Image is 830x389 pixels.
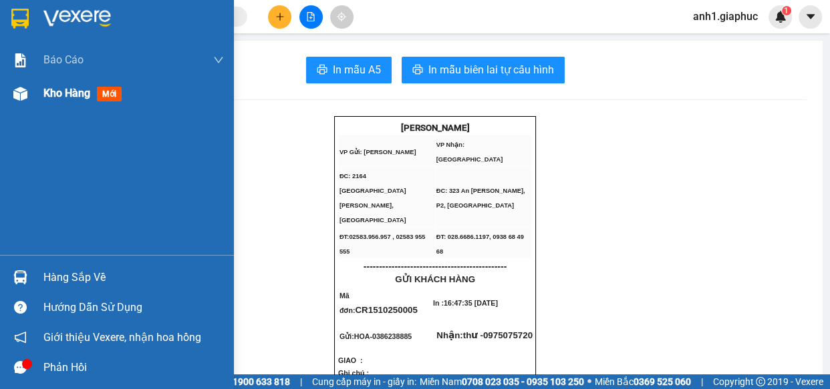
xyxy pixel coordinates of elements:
span: down [213,55,224,65]
span: Cung cấp máy in - giấy in: [312,374,416,389]
span: ⚪️ [587,379,591,384]
span: ĐT:02583.956.957 , 02583 955 555 [339,234,426,255]
span: 0975075720 [483,330,533,340]
span: In mẫu biên lai tự cấu hình [428,61,554,78]
img: warehouse-icon [13,270,27,284]
span: HOA [354,332,370,340]
span: 0386238885 [372,332,412,340]
span: Kho hàng [43,87,90,99]
span: VP Gửi: [PERSON_NAME] [339,149,416,155]
sup: 1 [782,6,791,15]
span: thư - [463,330,533,340]
span: GỬI KHÁCH HÀNG [395,274,475,284]
li: (c) 2017 [112,63,184,80]
img: logo.jpg [145,17,177,49]
span: file-add [306,12,315,21]
strong: [PERSON_NAME] [400,123,469,133]
span: Giới thiệu Vexere, nhận hoa hồng [43,329,201,346]
span: anh1.giaphuc [682,8,769,25]
div: Hướng dẫn sử dụng [43,298,224,318]
b: [PERSON_NAME] - Gửi khách hàng [82,19,133,128]
span: 16:47:35 [DATE] [444,299,498,307]
span: mới [97,87,122,101]
button: plus [268,5,291,29]
button: aim [330,5,354,29]
img: logo-vxr [11,9,29,29]
span: Nhận: [436,330,533,340]
span: Miền Nam [420,374,584,389]
span: ---------------------------------------------- [364,261,507,272]
button: printerIn mẫu biên lai tự cấu hình [402,57,565,83]
span: VP Nhận: [GEOGRAPHIC_DATA] [436,141,503,163]
span: CR1510250005 [355,305,417,315]
span: ĐC: 2164 [GEOGRAPHIC_DATA][PERSON_NAME], [GEOGRAPHIC_DATA] [339,173,406,224]
button: caret-down [799,5,822,29]
span: copyright [756,377,765,386]
div: Phản hồi [43,358,224,378]
button: printerIn mẫu A5 [306,57,392,83]
span: plus [275,12,285,21]
span: Miền Bắc [595,374,691,389]
strong: 1900 633 818 [233,376,290,387]
strong: 0369 525 060 [634,376,691,387]
span: In mẫu A5 [333,61,381,78]
span: caret-down [805,11,817,23]
span: aim [337,12,346,21]
span: printer [412,64,423,77]
b: [PERSON_NAME] - [PERSON_NAME] [17,86,76,218]
span: ĐC: 323 An [PERSON_NAME], P2, [GEOGRAPHIC_DATA] [436,187,525,209]
span: Gửi: [339,332,412,340]
span: | [701,374,703,389]
span: printer [317,64,327,77]
span: Ghi chú : [338,369,369,377]
span: notification [14,331,27,344]
span: 1 [784,6,789,15]
span: In : [433,299,498,307]
img: warehouse-icon [13,87,27,101]
span: : [353,306,418,314]
span: Báo cáo [43,51,84,68]
img: solution-icon [13,53,27,67]
span: ĐT: 028.6686.1197, 0938 68 49 68 [436,234,524,255]
strong: 0708 023 035 - 0935 103 250 [462,376,584,387]
span: | [300,374,302,389]
span: message [14,361,27,374]
img: icon-new-feature [775,11,787,23]
span: question-circle [14,301,27,314]
b: [DOMAIN_NAME] [112,51,184,61]
button: file-add [299,5,323,29]
span: Mã đơn [339,292,353,314]
span: - [370,332,412,340]
span: GIAO : [338,356,382,364]
div: Hàng sắp về [43,268,224,288]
